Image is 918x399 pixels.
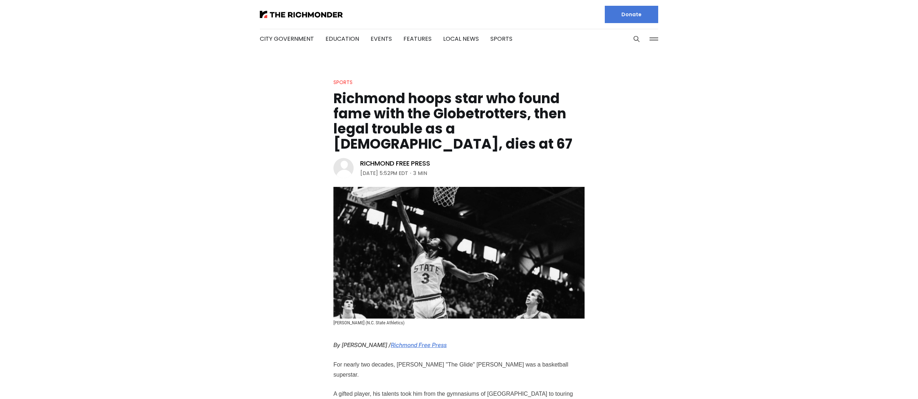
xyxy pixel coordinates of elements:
a: Richmond Free Press [360,159,430,168]
a: Local News [443,35,479,43]
img: The Richmonder [260,11,343,18]
a: Richmond Free Press [391,342,447,348]
a: Sports [490,35,512,43]
span: 3 min [413,169,427,177]
a: City Government [260,35,314,43]
a: Education [325,35,359,43]
a: Events [371,35,392,43]
img: Richmond hoops star who found fame with the Globetrotters, then legal trouble as a pastor, dies a... [333,187,585,319]
h1: Richmond hoops star who found fame with the Globetrotters, then legal trouble as a [DEMOGRAPHIC_D... [333,91,585,152]
time: [DATE] 5:52PM EDT [360,169,408,177]
em: Richmond Free Press [391,341,447,348]
a: Donate [605,6,658,23]
span: [PERSON_NAME] (N.C. State Athletics) [333,320,405,325]
button: Search this site [631,34,642,44]
a: Sports [333,79,353,86]
p: For nearly two decades, [PERSON_NAME] "The Glide" [PERSON_NAME] was a basketball superstar. [333,360,585,380]
a: Features [403,35,432,43]
iframe: portal-trigger [857,364,918,399]
em: By [PERSON_NAME] / [333,341,391,348]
